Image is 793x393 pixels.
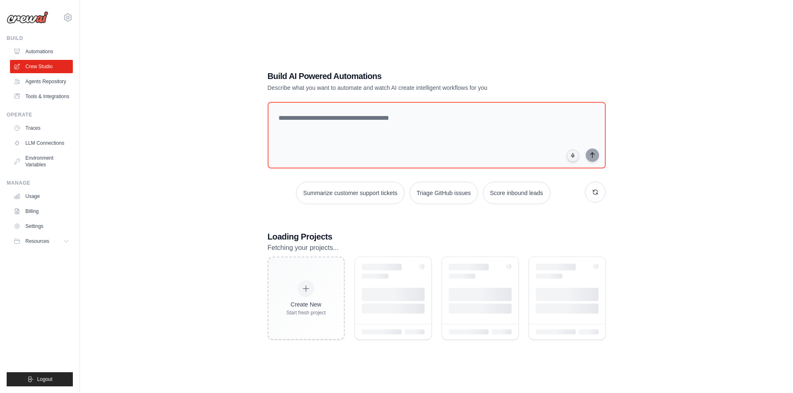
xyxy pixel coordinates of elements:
[585,182,606,203] button: Get new suggestions
[7,11,48,24] img: Logo
[10,90,73,103] a: Tools & Integrations
[7,180,73,186] div: Manage
[268,84,547,92] p: Describe what you want to automate and watch AI create intelligent workflows for you
[25,238,49,245] span: Resources
[10,136,73,150] a: LLM Connections
[296,182,404,204] button: Summarize customer support tickets
[286,300,326,309] div: Create New
[7,372,73,386] button: Logout
[10,220,73,233] a: Settings
[10,190,73,203] a: Usage
[286,309,326,316] div: Start fresh project
[567,149,579,162] button: Click to speak your automation idea
[10,60,73,73] a: Crew Studio
[268,242,606,253] p: Fetching your projects...
[10,235,73,248] button: Resources
[483,182,550,204] button: Score inbound leads
[10,121,73,135] a: Traces
[10,75,73,88] a: Agents Repository
[7,111,73,118] div: Operate
[7,35,73,42] div: Build
[10,151,73,171] a: Environment Variables
[410,182,478,204] button: Triage GitHub issues
[10,205,73,218] a: Billing
[10,45,73,58] a: Automations
[37,376,52,383] span: Logout
[268,231,606,242] h3: Loading Projects
[268,70,547,82] h1: Build AI Powered Automations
